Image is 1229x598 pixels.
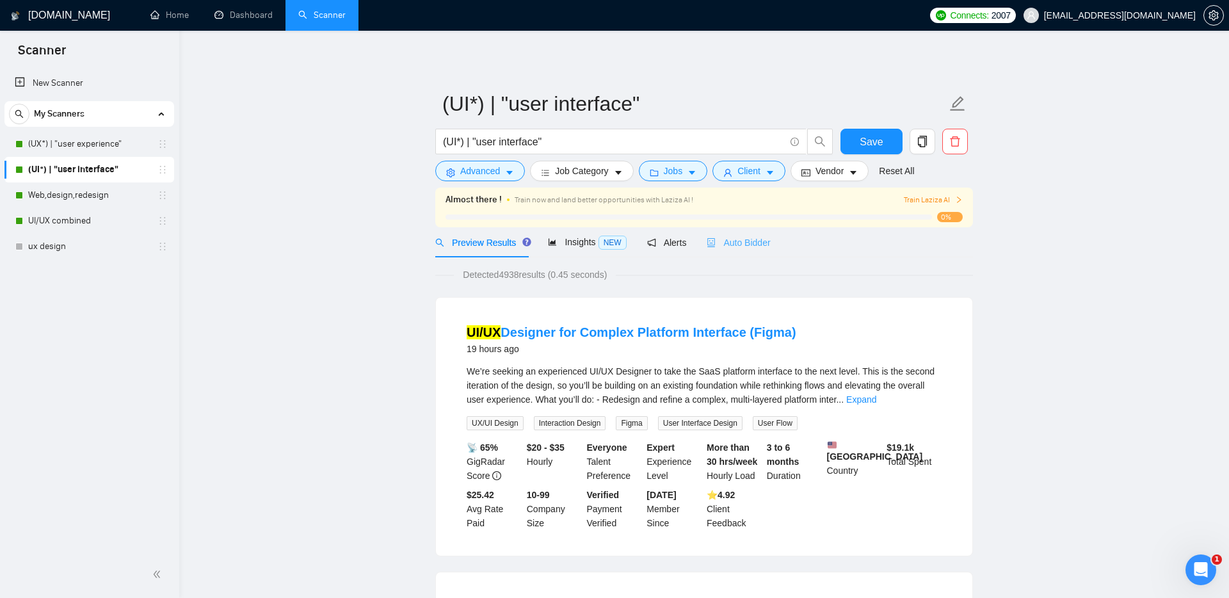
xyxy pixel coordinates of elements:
div: We’re seeking an experienced UI/UX Designer to take the SaaS platform interface to the next level... [467,364,942,407]
li: New Scanner [4,70,174,96]
span: Job Category [555,164,608,178]
span: NEW [598,236,627,250]
span: info-circle [492,471,501,480]
span: search [10,109,29,118]
span: holder [157,139,168,149]
span: setting [1204,10,1223,20]
span: idcard [801,168,810,177]
div: Duration [764,440,824,483]
span: right [955,196,963,204]
b: More than 30 hrs/week [707,442,757,467]
span: User Interface Design [658,416,743,430]
button: setting [1203,5,1224,26]
a: setting [1203,10,1224,20]
div: Hourly Load [704,440,764,483]
a: (UX*) | "user experience" [28,131,150,157]
span: Advanced [460,164,500,178]
div: Company Size [524,488,584,530]
b: $ 19.1k [887,442,914,453]
a: searchScanner [298,10,346,20]
span: holder [157,165,168,175]
img: 🇺🇸 [828,440,837,449]
span: User Flow [753,416,798,430]
b: Everyone [587,442,627,453]
span: user [1027,11,1036,20]
a: UI/UXDesigner for Complex Platform Interface (Figma) [467,325,796,339]
div: Payment Verified [584,488,645,530]
span: notification [647,238,656,247]
a: ux design [28,234,150,259]
span: 1 [1212,554,1222,565]
img: upwork-logo.png [936,10,946,20]
div: Experience Level [644,440,704,483]
span: Auto Bidder [707,238,770,248]
span: Train Laziza AI [904,194,963,206]
span: holder [157,190,168,200]
input: Search Freelance Jobs... [443,134,785,150]
b: 📡 65% [467,442,498,453]
div: Total Spent [884,440,944,483]
a: Web,design,redesign [28,182,150,208]
span: 0% [937,212,963,222]
span: 2007 [992,8,1011,22]
b: $20 - $35 [527,442,565,453]
b: Expert [647,442,675,453]
span: caret-down [687,168,696,177]
span: ... [836,394,844,405]
span: user [723,168,732,177]
div: Country [824,440,885,483]
div: Hourly [524,440,584,483]
span: Interaction Design [534,416,606,430]
span: area-chart [548,238,557,246]
b: Verified [587,490,620,500]
span: Save [860,134,883,150]
a: Expand [846,394,876,405]
span: My Scanners [34,101,84,127]
span: Scanner [8,41,76,68]
mark: UI/UX [467,325,501,339]
span: UX/UI Design [467,416,524,430]
a: Reset All [879,164,914,178]
span: bars [541,168,550,177]
span: Almost there ! [446,193,502,207]
b: ⭐️ 4.92 [707,490,735,500]
span: holder [157,216,168,226]
button: idcardVendorcaret-down [791,161,869,181]
div: Talent Preference [584,440,645,483]
span: caret-down [505,168,514,177]
a: dashboardDashboard [214,10,273,20]
b: 3 to 6 months [767,442,799,467]
a: New Scanner [15,70,164,96]
b: [DATE] [647,490,676,500]
span: Train now and land better opportunities with Laziza AI ! [515,195,693,204]
span: holder [157,241,168,252]
iframe: Intercom live chat [1185,554,1216,585]
button: delete [942,129,968,154]
button: folderJobscaret-down [639,161,708,181]
span: Figma [616,416,647,430]
span: delete [943,136,967,147]
a: (UI*) | "user interface" [28,157,150,182]
li: My Scanners [4,101,174,259]
span: We’re seeking an experienced UI/UX Designer to take the SaaS platform interface to the next level... [467,366,935,405]
span: Connects: [950,8,988,22]
span: info-circle [791,138,799,146]
button: copy [910,129,935,154]
img: logo [11,6,20,26]
div: Member Since [644,488,704,530]
span: setting [446,168,455,177]
span: caret-down [766,168,775,177]
span: Alerts [647,238,687,248]
span: search [435,238,444,247]
span: Client [737,164,760,178]
input: Scanner name... [442,88,947,120]
button: search [807,129,833,154]
span: double-left [152,568,165,581]
button: Save [840,129,903,154]
div: GigRadar Score [464,440,524,483]
b: $25.42 [467,490,494,500]
span: Preview Results [435,238,527,248]
div: Client Feedback [704,488,764,530]
a: UI/UX combined [28,208,150,234]
a: homeHome [150,10,189,20]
